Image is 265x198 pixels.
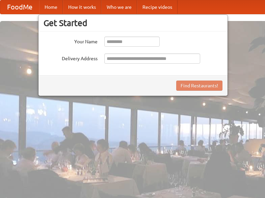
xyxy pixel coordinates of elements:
[44,18,222,28] h3: Get Started
[39,0,63,14] a: Home
[44,53,98,62] label: Delivery Address
[44,37,98,45] label: Your Name
[176,81,222,91] button: Find Restaurants!
[63,0,101,14] a: How it works
[0,0,39,14] a: FoodMe
[137,0,178,14] a: Recipe videos
[101,0,137,14] a: Who we are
